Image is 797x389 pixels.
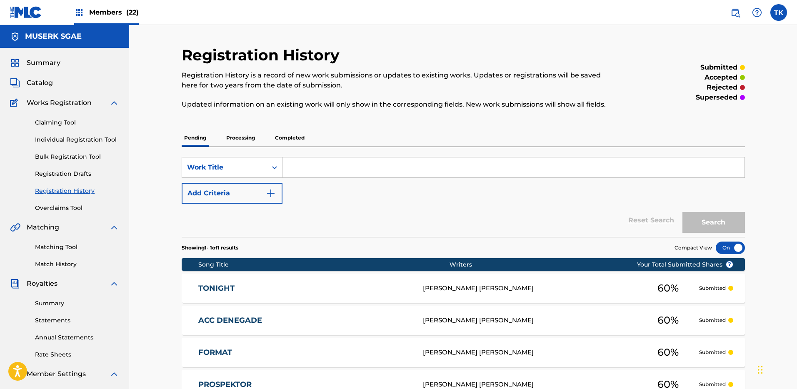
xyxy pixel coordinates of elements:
a: Bulk Registration Tool [35,152,119,161]
a: TONIGHT [198,284,412,293]
iframe: Resource Center [774,257,797,324]
img: Matching [10,222,20,232]
span: Member Settings [27,369,86,379]
p: Updated information on an existing work will only show in the corresponding fields. New work subm... [182,100,615,110]
p: accepted [705,72,737,82]
div: [PERSON_NAME] [PERSON_NAME] [423,316,637,325]
img: Accounts [10,32,20,42]
span: Your Total Submitted Shares [637,260,733,269]
form: Search Form [182,157,745,237]
a: Registration Drafts [35,170,119,178]
a: Registration History [35,187,119,195]
p: Submitted [699,317,726,324]
div: Writers [450,260,664,269]
span: 60 % [657,313,679,328]
img: Top Rightsholders [74,7,84,17]
a: Rate Sheets [35,350,119,359]
a: SummarySummary [10,58,60,68]
iframe: Chat Widget [755,349,797,389]
p: Submitted [699,381,726,388]
img: Catalog [10,78,20,88]
a: Match History [35,260,119,269]
a: Summary [35,299,119,308]
img: Royalties [10,279,20,289]
img: Works Registration [10,98,21,108]
p: Submitted [699,349,726,356]
div: Song Title [198,260,450,269]
img: expand [109,98,119,108]
a: Overclaims Tool [35,204,119,212]
img: Summary [10,58,20,68]
span: Royalties [27,279,57,289]
p: Completed [272,129,307,147]
span: Members [89,7,139,17]
button: Add Criteria [182,183,282,204]
a: CatalogCatalog [10,78,53,88]
p: superseded [696,92,737,102]
span: Compact View [675,244,712,252]
a: FORMAT [198,348,412,357]
span: (22) [126,8,139,16]
div: [PERSON_NAME] [PERSON_NAME] [423,348,637,357]
a: Statements [35,316,119,325]
img: expand [109,279,119,289]
a: Individual Registration Tool [35,135,119,144]
div: [PERSON_NAME] [PERSON_NAME] [423,284,637,293]
p: submitted [700,62,737,72]
span: Catalog [27,78,53,88]
div: Work Title [187,162,262,172]
img: expand [109,369,119,379]
h2: Registration History [182,46,344,65]
span: Summary [27,58,60,68]
p: rejected [707,82,737,92]
div: Drag [758,357,763,382]
p: Processing [224,129,257,147]
p: Registration History is a record of new work submissions or updates to existing works. Updates or... [182,70,615,90]
span: Works Registration [27,98,92,108]
a: Annual Statements [35,333,119,342]
span: 60 % [657,281,679,296]
img: MLC Logo [10,6,42,18]
span: 60 % [657,345,679,360]
p: Submitted [699,284,726,292]
img: expand [109,222,119,232]
a: ACC DENEGADE [198,316,412,325]
p: Showing 1 - 1 of 1 results [182,244,238,252]
img: help [752,7,762,17]
img: search [730,7,740,17]
p: Pending [182,129,209,147]
span: ? [726,261,733,268]
a: Public Search [727,4,744,21]
img: 9d2ae6d4665cec9f34b9.svg [266,188,276,198]
div: User Menu [770,4,787,21]
h5: MUSERK SGAE [25,32,82,41]
a: Claiming Tool [35,118,119,127]
div: Help [749,4,765,21]
a: Matching Tool [35,243,119,252]
span: Matching [27,222,59,232]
